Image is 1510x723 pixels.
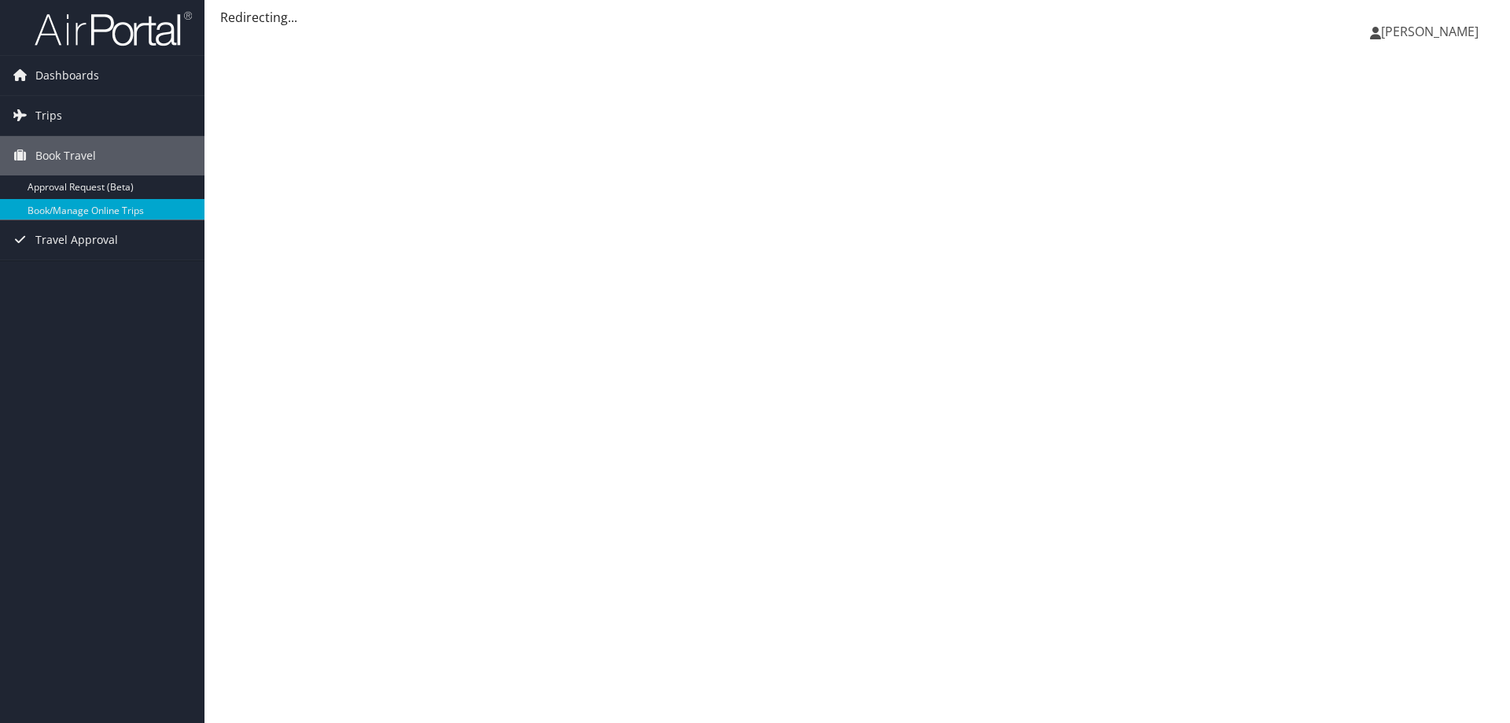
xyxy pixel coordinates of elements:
[35,10,192,47] img: airportal-logo.png
[35,220,118,260] span: Travel Approval
[35,96,62,135] span: Trips
[220,8,1494,27] div: Redirecting...
[35,56,99,95] span: Dashboards
[1381,23,1479,40] span: [PERSON_NAME]
[35,136,96,175] span: Book Travel
[1370,8,1494,55] a: [PERSON_NAME]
